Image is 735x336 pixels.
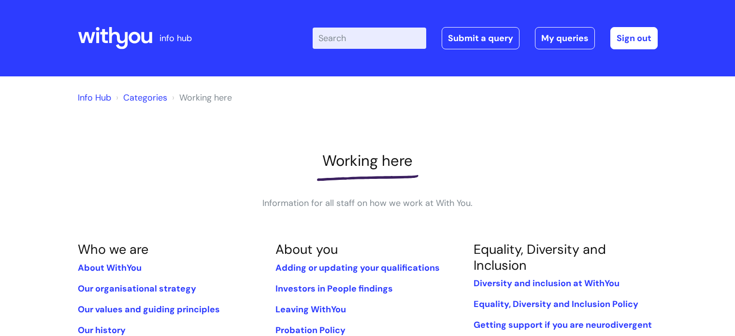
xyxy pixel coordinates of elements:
a: Categories [123,92,167,103]
a: Sign out [610,27,658,49]
a: My queries [535,27,595,49]
li: Working here [170,90,232,105]
a: About WithYou [78,262,142,274]
a: Equality, Diversity and Inclusion [474,241,606,273]
p: info hub [159,30,192,46]
a: Probation Policy [275,324,346,336]
a: Our values and guiding principles [78,304,220,315]
h1: Working here [78,152,658,170]
a: Equality, Diversity and Inclusion Policy [474,298,638,310]
a: About you [275,241,338,258]
a: Adding or updating your qualifications [275,262,440,274]
a: Leaving WithYou [275,304,346,315]
a: Info Hub [78,92,111,103]
a: Our history [78,324,126,336]
a: Our organisational strategy [78,283,196,294]
input: Search [313,28,426,49]
div: | - [313,27,658,49]
a: Getting support if you are neurodivergent [474,319,652,331]
a: Who we are [78,241,148,258]
a: Diversity and inclusion at WithYou [474,278,620,289]
p: Information for all staff on how we work at With You. [223,195,513,211]
a: Submit a query [442,27,519,49]
a: Investors in People findings [275,283,393,294]
li: Solution home [114,90,167,105]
